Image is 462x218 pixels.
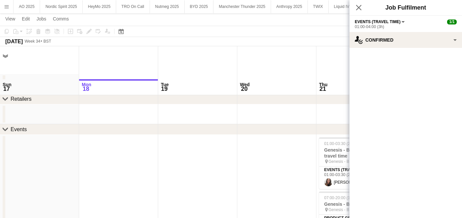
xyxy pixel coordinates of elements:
[319,201,393,207] h3: Genesis - British Masters
[11,126,27,133] div: Events
[355,19,400,24] span: Events (Travel Time)
[2,85,11,93] span: 17
[160,85,169,93] span: 19
[14,0,40,13] button: AO 2025
[50,15,71,23] a: Comms
[355,24,457,29] div: 01:00-04:00 (3h)
[213,0,271,13] button: Manchester Thunder 2025
[83,0,116,13] button: HeyMo 2025
[329,159,376,164] span: Genesis - British Masters - travel time
[116,0,150,13] button: TRO On Call
[239,85,250,93] span: 20
[349,32,462,48] div: Confirmed
[319,166,393,189] app-card-role: Events (Travel Time)1/101:00-03:30 (2h30m)[PERSON_NAME]
[319,82,328,88] span: Thu
[150,0,185,13] button: Nutmeg 2025
[447,19,457,24] span: 1/1
[318,85,328,93] span: 21
[24,39,41,44] span: Week 34
[319,147,393,159] h3: Genesis - British Masters - travel time
[43,39,51,44] div: BST
[161,82,169,88] span: Tue
[11,96,31,102] div: Retailers
[36,16,46,21] span: Jobs
[319,137,393,189] app-job-card: 01:00-03:30 (2h30m)1/1Genesis - British Masters - travel time Genesis - British Masters - travel ...
[349,3,462,12] h3: Job Fulfilment
[324,141,361,146] span: 01:00-03:30 (2h30m)
[22,16,30,21] span: Edit
[185,0,214,13] button: BYD 2025
[82,82,91,88] span: Mon
[19,15,32,23] a: Edit
[53,16,69,21] span: Comms
[329,207,373,212] span: Genesis - British Masters
[3,15,18,23] a: View
[3,82,11,88] span: Sun
[271,0,308,13] button: Anthropy 2025
[355,19,406,24] button: Events (Travel Time)
[5,38,23,45] div: [DATE]
[324,196,356,200] span: 07:00-20:00 (13h)
[5,16,15,21] span: View
[308,0,329,13] button: TWIX
[240,82,250,88] span: Wed
[329,0,365,13] button: Liquid IV 2025
[34,15,49,23] a: Jobs
[40,0,82,13] button: Nordic Spirit 2025
[81,85,91,93] span: 18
